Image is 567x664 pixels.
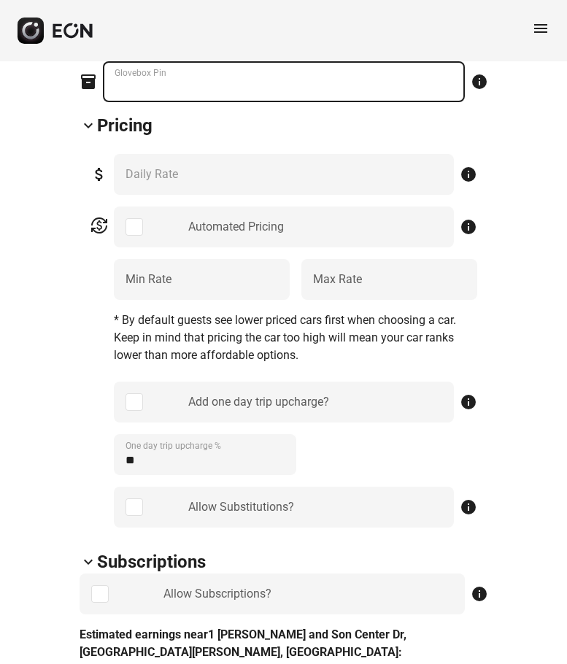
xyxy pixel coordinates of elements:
label: Min Rate [126,271,171,288]
span: keyboard_arrow_down [80,553,97,571]
p: Estimated earnings near 1 [PERSON_NAME] and Son Center Dr, [GEOGRAPHIC_DATA][PERSON_NAME], [GEOGR... [80,626,488,661]
span: info [460,218,477,236]
div: Automated Pricing [188,218,284,236]
span: info [460,393,477,411]
p: * By default guests see lower priced cars first when choosing a car. Keep in mind that pricing th... [114,312,477,364]
span: info [471,585,488,603]
div: Allow Subscriptions? [163,585,271,603]
label: Max Rate [313,271,362,288]
span: attach_money [90,166,108,183]
span: info [460,166,477,183]
label: One day trip upcharge % [126,440,221,452]
div: Add one day trip upcharge? [188,393,329,411]
span: info [471,73,488,90]
h2: Subscriptions [97,550,206,574]
span: menu [532,20,549,37]
span: info [460,498,477,516]
span: inventory_2 [80,73,97,90]
h2: Pricing [97,114,153,137]
span: currency_exchange [90,217,108,234]
span: keyboard_arrow_down [80,117,97,134]
label: Glovebox Pin [115,67,166,79]
div: Allow Substitutions? [188,498,294,516]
